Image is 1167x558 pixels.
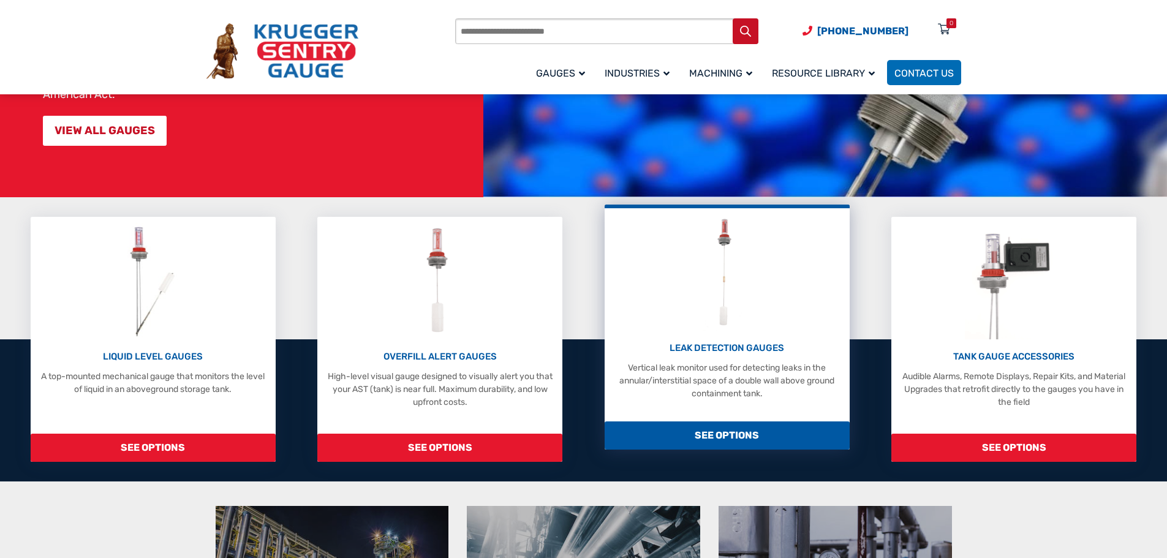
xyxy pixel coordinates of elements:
span: [PHONE_NUMBER] [817,25,908,37]
span: Machining [689,67,752,79]
p: LIQUID LEVEL GAUGES [37,350,270,364]
p: Audible Alarms, Remote Displays, Repair Kits, and Material Upgrades that retrofit directly to the... [897,370,1130,409]
img: Tank Gauge Accessories [965,223,1063,339]
span: SEE OPTIONS [31,434,276,462]
img: Liquid Level Gauges [120,223,185,339]
p: At Krueger Sentry Gauge, for over 75 years we have manufactured over three million liquid-level g... [43,27,477,100]
span: SEE OPTIONS [605,421,850,450]
a: Phone Number (920) 434-8860 [803,23,908,39]
p: High-level visual gauge designed to visually alert you that your AST (tank) is near full. Maximum... [323,370,556,409]
a: Gauges [529,58,597,87]
a: Leak Detection Gauges LEAK DETECTION GAUGES Vertical leak monitor used for detecting leaks in the... [605,205,850,450]
a: VIEW ALL GAUGES [43,116,167,146]
a: Resource Library [765,58,887,87]
p: TANK GAUGE ACCESSORIES [897,350,1130,364]
p: Vertical leak monitor used for detecting leaks in the annular/interstitial space of a double wall... [611,361,844,400]
span: Resource Library [772,67,875,79]
p: LEAK DETECTION GAUGES [611,341,844,355]
span: Gauges [536,67,585,79]
a: Industries [597,58,682,87]
img: Krueger Sentry Gauge [206,23,358,80]
p: OVERFILL ALERT GAUGES [323,350,556,364]
span: Industries [605,67,670,79]
a: Overfill Alert Gauges OVERFILL ALERT GAUGES High-level visual gauge designed to visually alert yo... [317,217,562,462]
span: SEE OPTIONS [891,434,1136,462]
div: 0 [950,18,953,28]
span: SEE OPTIONS [317,434,562,462]
span: Contact Us [894,67,954,79]
a: Tank Gauge Accessories TANK GAUGE ACCESSORIES Audible Alarms, Remote Displays, Repair Kits, and M... [891,217,1136,462]
img: Overfill Alert Gauges [413,223,467,339]
a: Contact Us [887,60,961,85]
a: Liquid Level Gauges LIQUID LEVEL GAUGES A top-mounted mechanical gauge that monitors the level of... [31,217,276,462]
p: A top-mounted mechanical gauge that monitors the level of liquid in an aboveground storage tank. [37,370,270,396]
a: Machining [682,58,765,87]
img: Leak Detection Gauges [703,214,751,331]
